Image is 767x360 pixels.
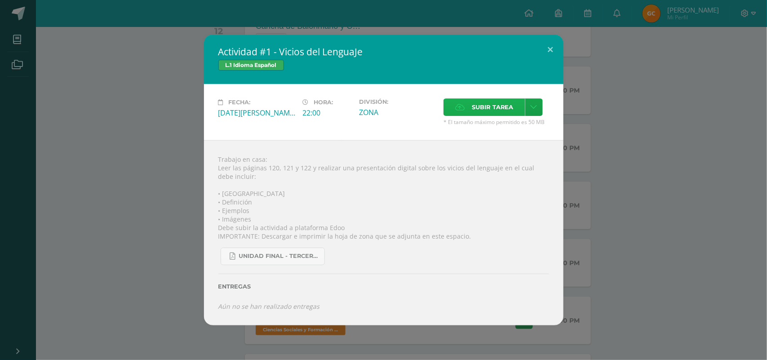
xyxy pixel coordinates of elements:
[538,35,563,65] button: Close (Esc)
[359,98,436,105] label: División:
[218,302,320,311] i: Aún no se han realizado entregas
[204,140,563,325] div: Trabajo en casa: Leer las páginas 120, 121 y 122 y realizar una presentación digital sobre los vi...
[218,60,284,71] span: L.1 Idioma Español
[239,253,320,260] span: UNIDAD FINAL - TERCERO BASICO A-B-C.pdf
[229,99,251,106] span: Fecha:
[218,45,549,58] h2: Actividad #1 - Vicios del LenguaJe
[221,248,325,265] a: UNIDAD FINAL - TERCERO BASICO A-B-C.pdf
[218,283,549,290] label: Entregas
[443,118,549,126] span: * El tamaño máximo permitido es 50 MB
[472,99,514,116] span: Subir tarea
[218,108,296,118] div: [DATE][PERSON_NAME]
[359,107,436,117] div: ZONA
[303,108,352,118] div: 22:00
[314,99,333,106] span: Hora:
